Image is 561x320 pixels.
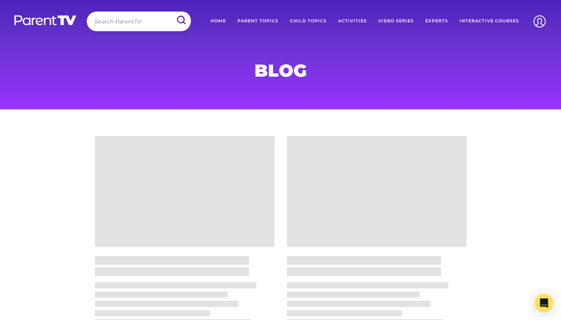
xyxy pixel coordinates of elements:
[87,12,191,31] input: Search ParentTV
[530,12,549,31] img: Account
[419,12,454,31] a: Experts
[171,12,191,29] input: Submit
[232,12,284,31] a: Parent Topics
[205,12,232,31] a: Home
[332,12,372,31] a: Activities
[454,12,525,31] a: Interactive Courses
[95,63,467,78] h1: Blog
[284,12,332,31] a: Child Topics
[535,294,553,312] div: Open Intercom Messenger
[372,12,419,31] a: Video Series
[13,15,77,26] img: parenttv-logo-white.4c85aaf.svg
